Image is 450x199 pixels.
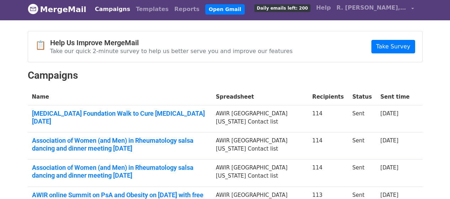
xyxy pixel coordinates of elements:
th: Name [28,89,212,105]
span: R. [PERSON_NAME], MD [337,4,408,12]
img: MergeMail logo [28,4,38,14]
span: 📋 [35,40,50,51]
a: Open Gmail [205,4,245,15]
td: AWIR [GEOGRAPHIC_DATA][US_STATE] Contact list [212,159,308,187]
td: AWIR [GEOGRAPHIC_DATA][US_STATE] Contact list [212,132,308,159]
a: Reports [171,2,202,16]
a: [MEDICAL_DATA] Foundation Walk to Cure [MEDICAL_DATA] [DATE] [32,110,207,125]
a: MergeMail [28,2,86,17]
a: Campaigns [92,2,133,16]
a: R. [PERSON_NAME], MD [334,1,417,17]
a: Templates [133,2,171,16]
td: AWIR [GEOGRAPHIC_DATA][US_STATE] Contact list [212,105,308,132]
th: Spreadsheet [212,89,308,105]
a: Help [313,1,334,15]
iframe: Chat Widget [291,11,450,199]
a: Association of Women (and Men) in Rheumatology salsa dancing and dinner meeting [DATE] [32,164,207,179]
a: Daily emails left: 200 [252,1,313,15]
p: Take our quick 2-minute survey to help us better serve you and improve our features [50,47,293,55]
a: Association of Women (and Men) in Rheumatology salsa dancing and dinner meeting [DATE] [32,137,207,152]
span: Daily emails left: 200 [254,4,311,12]
h2: Campaigns [28,69,423,82]
h4: Help Us Improve MergeMail [50,38,293,47]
